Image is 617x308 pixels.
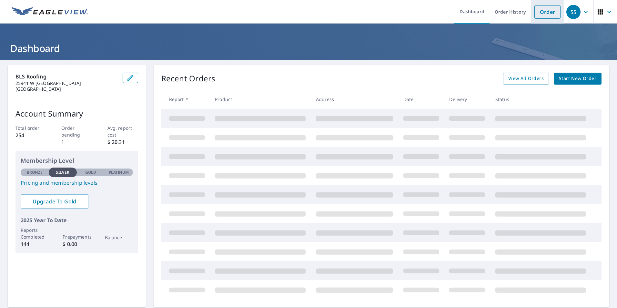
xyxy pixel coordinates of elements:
[21,240,49,248] p: 144
[26,198,83,205] span: Upgrade To Gold
[490,90,591,109] th: Status
[21,156,133,165] p: Membership Level
[508,75,544,83] span: View All Orders
[8,42,609,55] h1: Dashboard
[444,90,490,109] th: Delivery
[15,86,117,92] p: [GEOGRAPHIC_DATA]
[21,179,133,187] a: Pricing and membership levels
[15,131,46,139] p: 254
[107,125,138,138] p: Avg. report cost
[559,75,596,83] span: Start New Order
[15,125,46,131] p: Total order
[566,5,581,19] div: SS
[12,7,88,17] img: EV Logo
[63,240,91,248] p: $ 0.00
[15,108,138,119] p: Account Summary
[61,138,92,146] p: 1
[311,90,398,109] th: Address
[554,73,602,85] a: Start New Order
[398,90,444,109] th: Date
[63,233,91,240] p: Prepayments
[109,169,129,175] p: Platinum
[27,169,43,175] p: Bronze
[107,138,138,146] p: $ 20.31
[210,90,311,109] th: Product
[161,90,210,109] th: Report #
[15,80,117,86] p: 25941 W [GEOGRAPHIC_DATA]
[534,5,561,19] a: Order
[161,73,216,85] p: Recent Orders
[503,73,549,85] a: View All Orders
[85,169,96,175] p: Gold
[61,125,92,138] p: Order pending
[21,227,49,240] p: Reports Completed
[21,194,88,209] a: Upgrade To Gold
[56,169,69,175] p: Silver
[15,73,117,80] p: BLS Roofing
[105,234,133,241] p: Balance
[21,216,133,224] p: 2025 Year To Date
